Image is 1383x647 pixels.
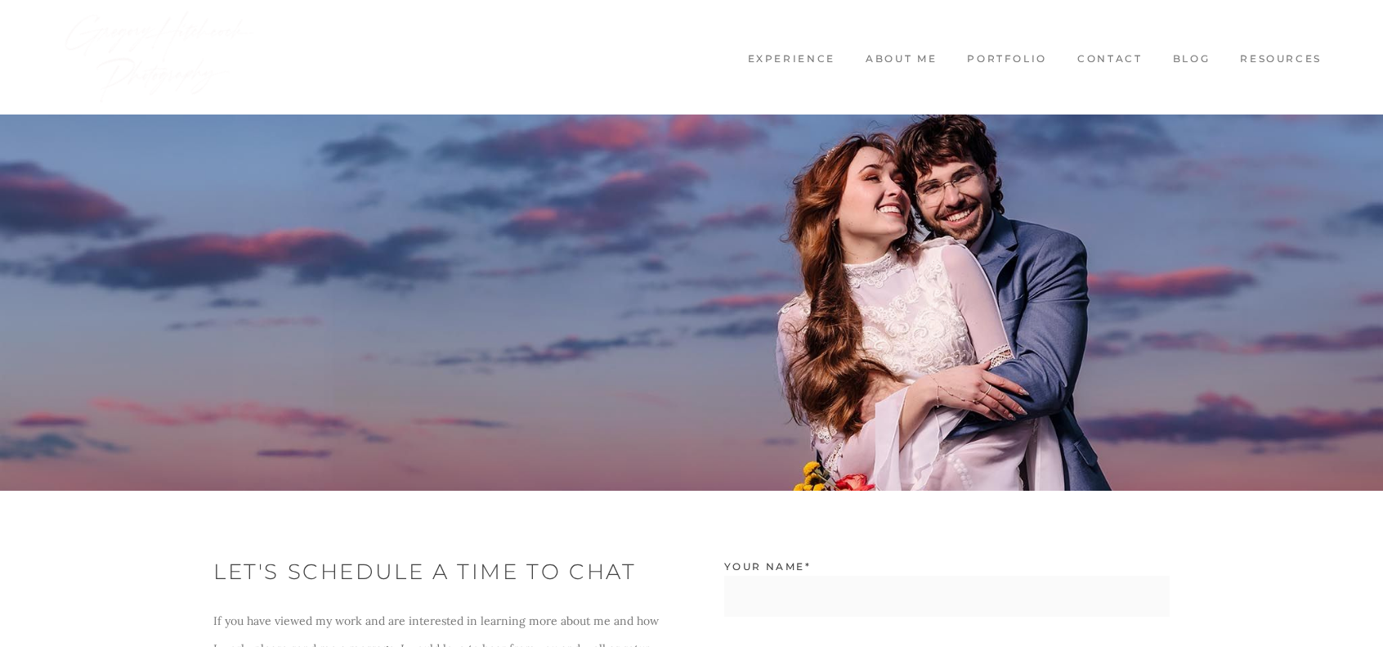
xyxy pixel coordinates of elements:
a: Experience [736,52,846,66]
img: Wedding Photographer Boston - Gregory Hitchcock Photography [61,8,257,106]
a: Portfolio [956,52,1059,66]
a: Resources [1229,52,1333,66]
a: About me [855,52,948,66]
label: Your name [724,559,811,574]
h2: Let's schedule a time to chat [213,556,659,588]
a: Blog [1161,52,1221,66]
a: Contact [1067,52,1154,66]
